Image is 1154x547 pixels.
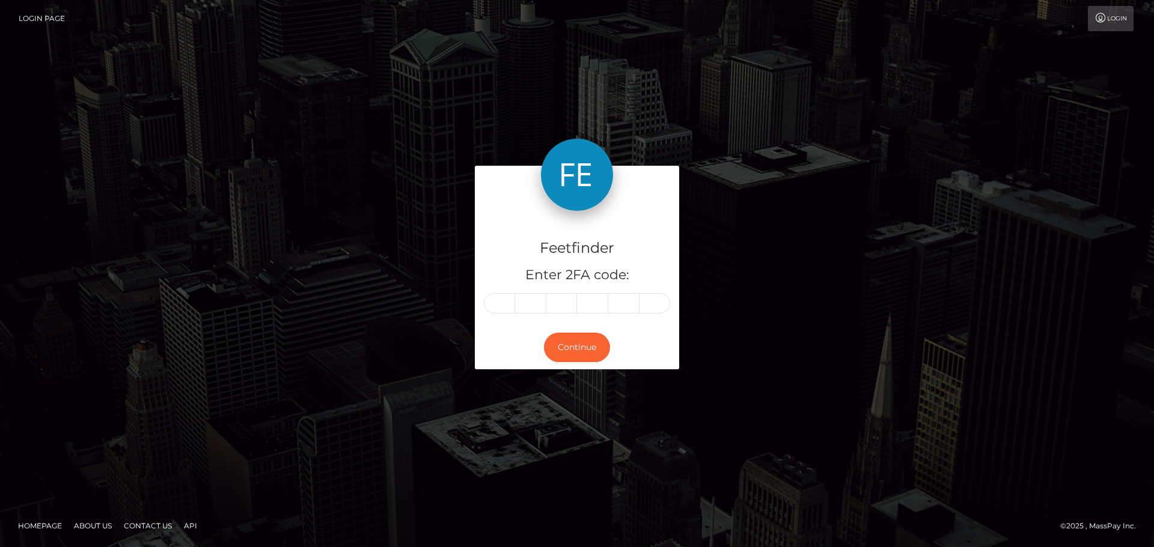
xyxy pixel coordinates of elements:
[179,516,202,535] a: API
[69,516,117,535] a: About Us
[484,238,670,259] h4: Feetfinder
[13,516,67,535] a: Homepage
[541,139,613,211] img: Feetfinder
[19,6,65,31] a: Login Page
[544,333,610,362] button: Continue
[119,516,177,535] a: Contact Us
[484,266,670,285] h5: Enter 2FA code:
[1088,6,1134,31] a: Login
[1060,519,1145,533] div: © 2025 , MassPay Inc.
